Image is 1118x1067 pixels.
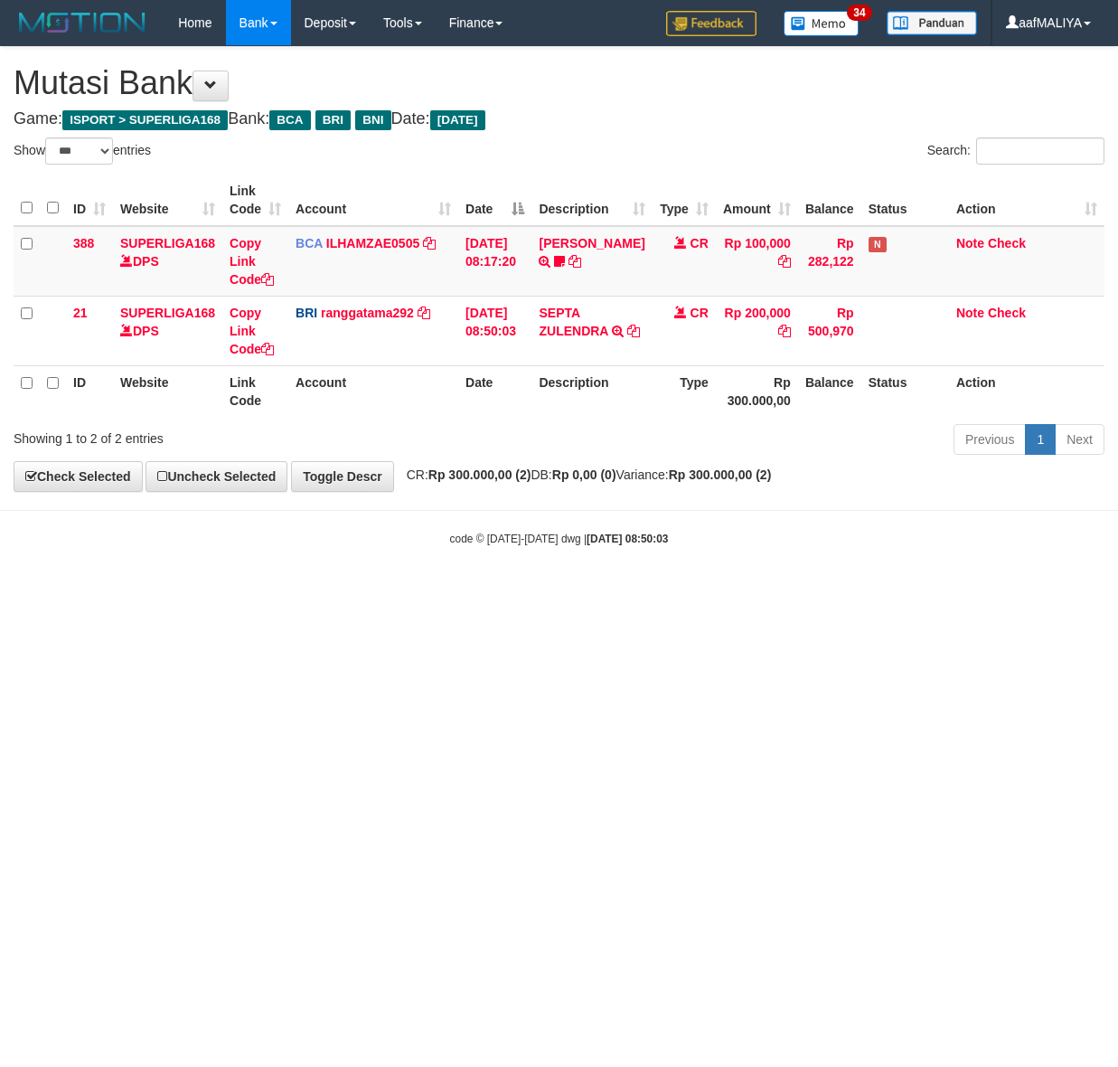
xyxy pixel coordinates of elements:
span: BCA [269,110,310,130]
td: DPS [113,296,222,365]
a: Note [956,306,984,320]
a: ranggatama292 [321,306,414,320]
td: [DATE] 08:50:03 [458,296,531,365]
small: code © [DATE]-[DATE] dwg | [450,533,669,545]
select: Showentries [45,137,113,165]
a: Copy ILHAMZAE0505 to clipboard [423,236,436,250]
label: Search: [927,137,1104,165]
span: BRI [315,110,351,130]
a: Copy SEPTA ZULENDRA to clipboard [627,324,640,338]
img: Button%20Memo.svg [784,11,860,36]
th: Date [458,365,531,417]
a: Check [988,236,1026,250]
span: BNI [355,110,390,130]
span: CR [691,306,709,320]
a: Copy Link Code [230,306,274,356]
strong: Rp 300.000,00 (2) [669,467,772,482]
span: Has Note [869,237,887,252]
a: SUPERLIGA168 [120,236,215,250]
a: Uncheck Selected [146,461,287,492]
th: Action: activate to sort column ascending [949,175,1104,226]
strong: Rp 0,00 (0) [552,467,616,482]
span: CR: DB: Variance: [398,467,772,482]
h4: Game: Bank: Date: [14,110,1104,128]
td: DPS [113,226,222,297]
a: Copy Rp 100,000 to clipboard [778,254,791,269]
td: Rp 200,000 [716,296,798,365]
input: Search: [976,137,1104,165]
span: CR [691,236,709,250]
strong: Rp 300.000,00 (2) [428,467,531,482]
a: 1 [1025,424,1056,455]
h1: Mutasi Bank [14,65,1104,101]
span: 21 [73,306,88,320]
td: Rp 100,000 [716,226,798,297]
th: Balance [798,175,861,226]
th: Type [653,365,716,417]
span: BCA [296,236,323,250]
a: ILHAMZAE0505 [326,236,419,250]
span: 34 [847,5,871,21]
th: Website [113,365,222,417]
a: Previous [954,424,1026,455]
a: Copy ranggatama292 to clipboard [418,306,430,320]
th: Description [531,365,652,417]
img: MOTION_logo.png [14,9,151,36]
th: ID: activate to sort column ascending [66,175,113,226]
label: Show entries [14,137,151,165]
a: Copy Rp 200,000 to clipboard [778,324,791,338]
th: Status [861,175,949,226]
span: ISPORT > SUPERLIGA168 [62,110,228,130]
a: Copy Link Code [230,236,274,287]
strong: [DATE] 08:50:03 [587,533,668,545]
th: Date: activate to sort column descending [458,175,531,226]
a: Next [1055,424,1104,455]
div: Showing 1 to 2 of 2 entries [14,422,452,448]
th: Amount: activate to sort column ascending [716,175,798,226]
a: Copy NANA SUDIARNA to clipboard [568,254,581,269]
a: Note [956,236,984,250]
a: [PERSON_NAME] [539,236,644,250]
span: 388 [73,236,94,250]
a: Check Selected [14,461,143,492]
a: Toggle Descr [291,461,394,492]
td: [DATE] 08:17:20 [458,226,531,297]
th: Action [949,365,1104,417]
th: Link Code: activate to sort column ascending [222,175,288,226]
th: Link Code [222,365,288,417]
span: [DATE] [430,110,485,130]
td: Rp 500,970 [798,296,861,365]
img: Feedback.jpg [666,11,756,36]
th: Account [288,365,458,417]
th: Status [861,365,949,417]
th: Description: activate to sort column ascending [531,175,652,226]
th: Account: activate to sort column ascending [288,175,458,226]
th: ID [66,365,113,417]
th: Rp 300.000,00 [716,365,798,417]
a: SEPTA ZULENDRA [539,306,607,338]
img: panduan.png [887,11,977,35]
a: Check [988,306,1026,320]
th: Type: activate to sort column ascending [653,175,716,226]
td: Rp 282,122 [798,226,861,297]
span: BRI [296,306,317,320]
th: Balance [798,365,861,417]
th: Website: activate to sort column ascending [113,175,222,226]
a: SUPERLIGA168 [120,306,215,320]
